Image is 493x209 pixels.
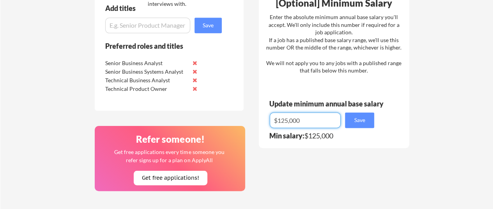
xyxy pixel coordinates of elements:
div: Technical Business Analyst [105,76,187,84]
div: Technical Product Owner [105,85,187,93]
div: Enter the absolute minimum annual base salary you'll accept. We'll only include this number if re... [266,13,401,74]
div: $125,000 [269,132,379,139]
div: Preferred roles and titles [105,43,211,50]
div: Senior Business Systems Analyst [105,68,187,76]
div: Refer someone! [98,135,243,144]
button: Get free applications! [134,171,207,185]
input: E.g. $100,000 [270,112,341,128]
button: Save [345,112,374,128]
div: Get free applications every time someone you refer signs up for a plan on ApplyAll [114,148,225,164]
button: Save [194,18,222,33]
div: Update minimum annual base salary [269,100,386,107]
div: Senior Business Analyst [105,59,187,67]
div: Add titles [105,5,215,12]
input: E.g. Senior Product Manager [105,18,190,33]
strong: Min salary: [269,131,304,140]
